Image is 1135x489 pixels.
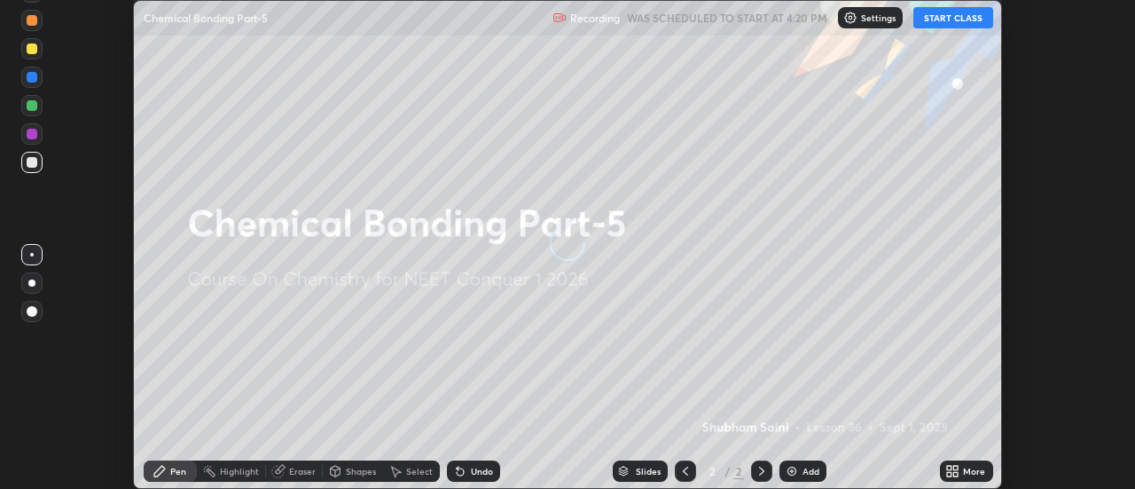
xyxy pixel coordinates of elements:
div: Slides [636,467,661,476]
div: Undo [471,467,493,476]
h5: WAS SCHEDULED TO START AT 4:20 PM [627,10,827,26]
div: Pen [170,467,186,476]
p: Settings [861,13,896,22]
div: More [963,467,985,476]
img: recording.375f2c34.svg [552,11,567,25]
img: add-slide-button [785,464,799,478]
div: 2 [703,466,721,477]
button: START CLASS [913,7,993,28]
div: Add [802,467,819,476]
div: Highlight [220,467,259,476]
div: / [724,466,730,477]
p: Chemical Bonding Part-5 [144,11,268,25]
div: Select [406,467,433,476]
div: Shapes [346,467,376,476]
p: Recording [570,12,620,25]
img: class-settings-icons [843,11,857,25]
div: 2 [733,463,744,479]
div: Eraser [289,467,316,476]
